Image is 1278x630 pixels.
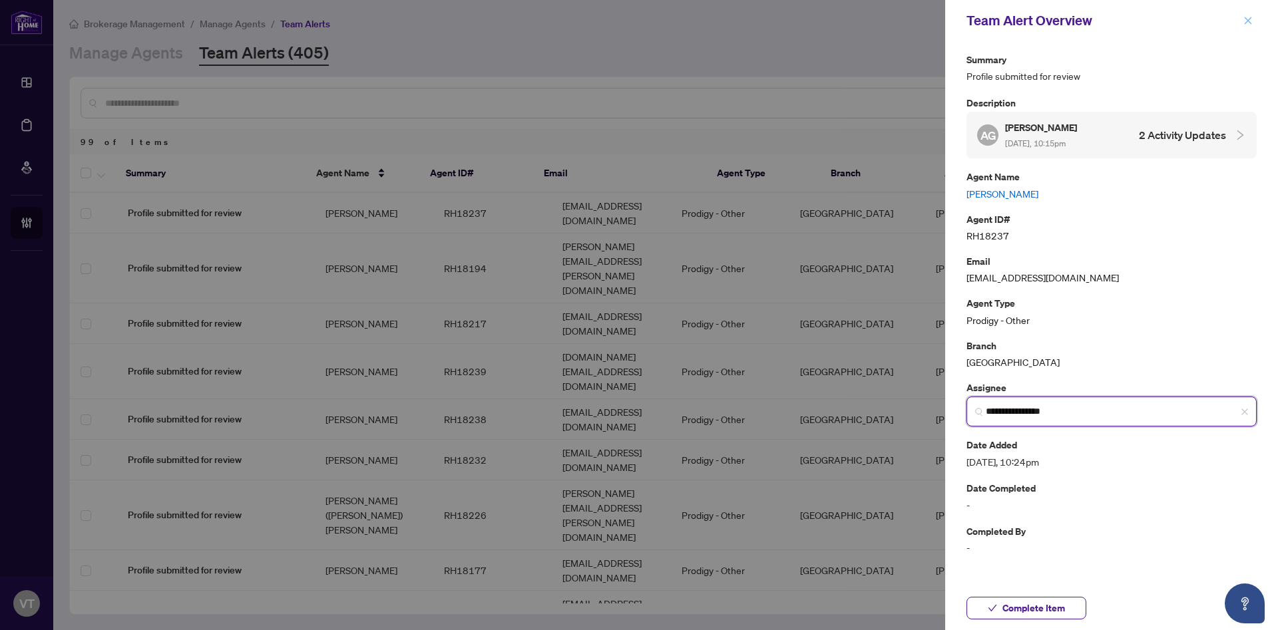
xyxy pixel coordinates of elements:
[966,480,1257,496] p: Date Completed
[966,498,1257,513] span: -
[966,338,1257,369] div: [GEOGRAPHIC_DATA]
[966,95,1257,110] p: Description
[1002,597,1065,619] span: Complete Item
[966,186,1257,201] a: [PERSON_NAME]
[966,524,1257,539] p: Completed By
[966,112,1257,158] div: AG[PERSON_NAME] [DATE], 10:15pm2 Activity Updates
[966,253,1257,285] div: [EMAIL_ADDRESS][DOMAIN_NAME]
[1243,16,1253,25] span: close
[1005,120,1079,135] h5: [PERSON_NAME]
[980,126,996,144] span: AG
[966,380,1257,395] p: Assignee
[966,52,1257,67] p: Summary
[988,603,997,613] span: check
[1225,583,1265,623] button: Open asap
[966,169,1257,184] p: Agent Name
[966,295,1257,311] p: Agent Type
[966,597,1086,619] button: Complete Item
[1234,129,1246,141] span: collapsed
[966,295,1257,327] div: Prodigy - Other
[966,212,1257,227] p: Agent ID#
[975,408,983,416] img: search_icon
[966,253,1257,269] p: Email
[966,437,1257,452] p: Date Added
[966,212,1257,243] div: RH18237
[966,454,1257,470] span: [DATE], 10:24pm
[966,540,1257,555] span: -
[1139,127,1226,143] h4: 2 Activity Updates
[966,338,1257,353] p: Branch
[1005,138,1066,148] span: [DATE], 10:15pm
[966,11,1239,31] div: Team Alert Overview
[1241,408,1249,416] span: close
[966,69,1257,84] span: Profile submitted for review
